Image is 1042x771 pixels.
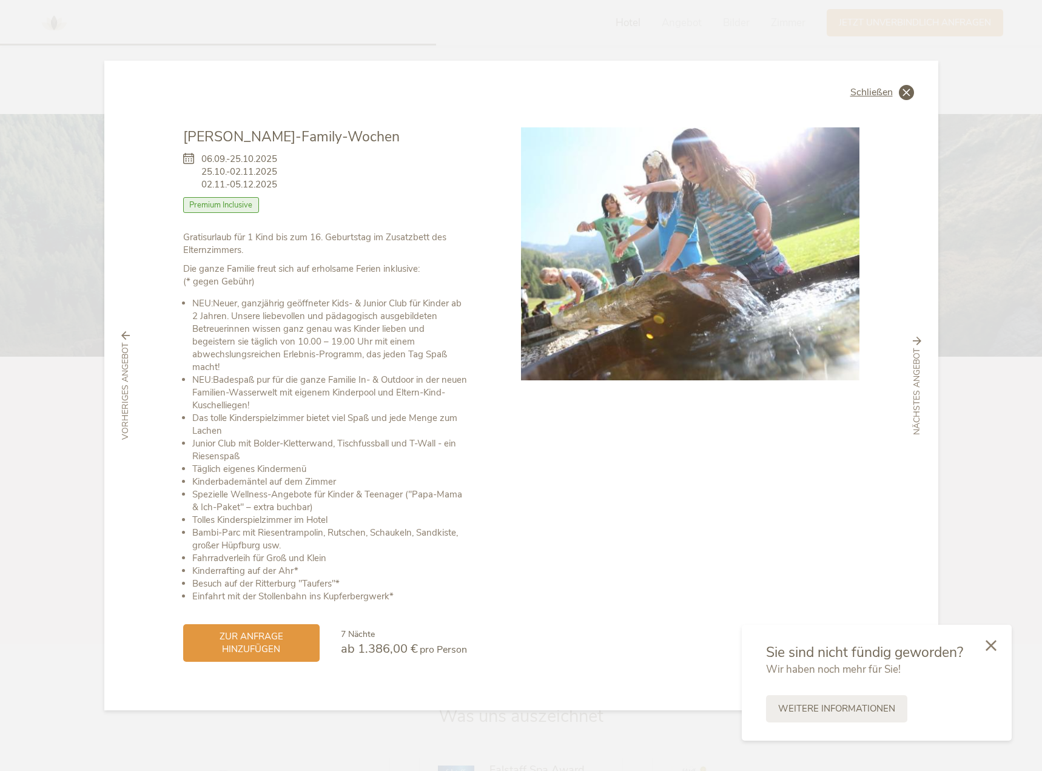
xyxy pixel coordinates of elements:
span: pro Person [420,643,467,656]
a: Weitere Informationen [766,695,907,722]
li: Das tolle Kinderspielzimmer bietet viel Spaß und jede Menge zum Lachen [192,412,467,437]
li: Neuer, ganzjährig geöffneter Kids- & Junior Club für Kinder ab 2 Jahren. Unsere liebevollen und p... [192,297,467,374]
span: Weitere Informationen [778,702,895,715]
span: nächstes Angebot [911,348,923,434]
span: ab 1.386,00 € [341,641,418,657]
li: Besuch auf der Ritterburg "Taufers"* [192,577,467,590]
img: Sommer-Family-Wochen [521,127,859,381]
li: Fahrradverleih für Groß und Klein [192,552,467,565]
span: Sie sind nicht fündig geworden? [766,643,963,662]
b: Die ganze Familie freut sich auf erholsame Ferien inklusive: [183,263,420,275]
b: NEU: [192,374,213,386]
li: Bambi-Parc mit Riesentrampolin, Rutschen, Schaukeln, Sandkiste, großer Hüpfburg usw. [192,527,467,552]
p: (* gegen Gebühr) [183,263,467,288]
span: zur Anfrage hinzufügen [195,630,308,656]
p: Gratisurlaub für 1 Kind bis zum 16. Geburtstag im Zusatzbett des Elternzimmers. [183,231,467,257]
li: Kinderbademäntel auf dem Zimmer [192,476,467,488]
li: Einfahrt mit der Stollenbahn ins Kupferbergwerk* [192,590,467,603]
li: Junior Club mit Bolder-Kletterwand, Tischfussball und T-Wall - ein Riesenspaß [192,437,467,463]
span: 7 Nächte [341,628,375,640]
span: 06.09.-25.10.2025 25.10.-02.11.2025 02.11.-05.12.2025 [201,153,277,191]
span: Wir haben noch mehr für Sie! [766,662,901,676]
li: Badespaß pur für die ganze Familie In- & Outdoor in der neuen Familien-Wasserwelt mit eigenem Kin... [192,374,467,412]
li: Kinderrafting auf der Ahr* [192,565,467,577]
span: vorheriges Angebot [119,343,132,440]
b: NEU: [192,297,213,309]
li: Spezielle Wellness-Angebote für Kinder & Teenager ("Papa-Mama & Ich-Paket" – extra buchbar) [192,488,467,514]
span: Premium Inclusive [183,197,260,213]
span: [PERSON_NAME]-Family-Wochen [183,127,400,146]
li: Täglich eigenes Kindermenü [192,463,467,476]
li: Tolles Kinderspielzimmer im Hotel [192,514,467,527]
